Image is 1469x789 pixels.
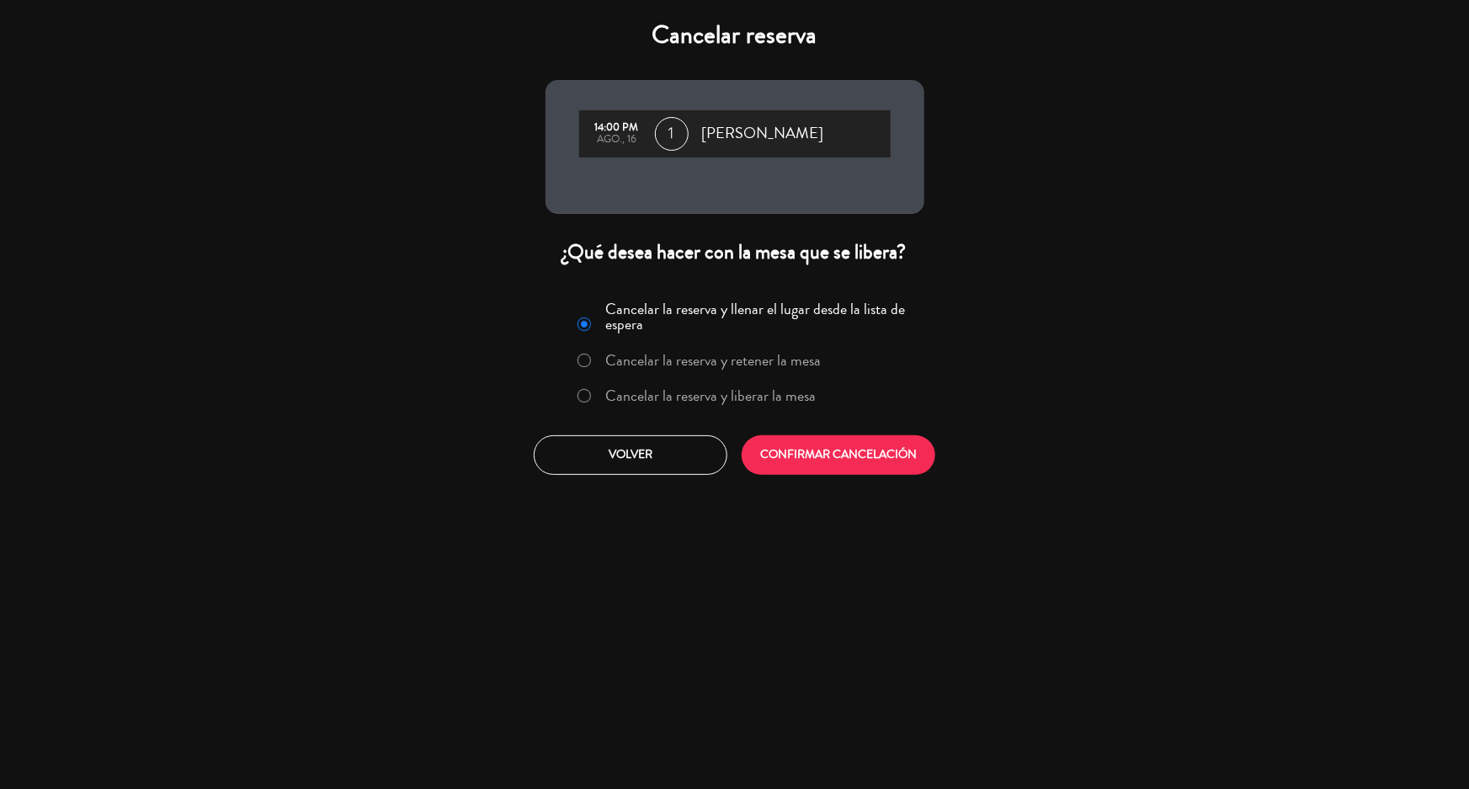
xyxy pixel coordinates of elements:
[605,353,821,368] label: Cancelar la reserva y retener la mesa
[546,20,924,51] h4: Cancelar reserva
[742,435,935,475] button: CONFIRMAR CANCELACIÓN
[655,117,689,151] span: 1
[588,134,647,146] div: ago., 16
[702,121,824,147] span: [PERSON_NAME]
[605,301,913,332] label: Cancelar la reserva y llenar el lugar desde la lista de espera
[534,435,727,475] button: Volver
[588,122,647,134] div: 14:00 PM
[605,388,816,403] label: Cancelar la reserva y liberar la mesa
[546,239,924,265] div: ¿Qué desea hacer con la mesa que se libera?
